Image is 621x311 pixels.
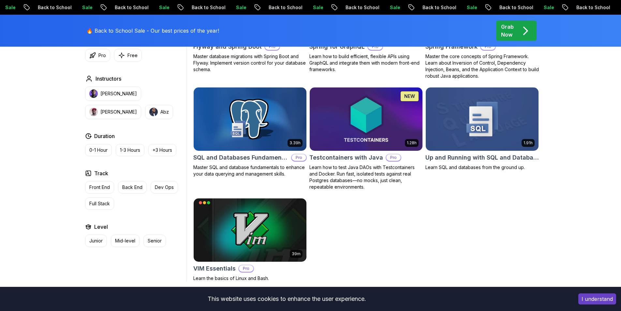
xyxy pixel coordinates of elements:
[404,93,415,100] p: NEW
[145,105,173,119] button: instructor imgAbz
[456,4,501,11] p: Back to School
[120,147,140,153] p: 1-3 Hours
[148,144,176,156] button: +3 Hours
[193,4,214,11] p: Sale
[193,42,262,51] h2: Flyway and Spring Boot
[309,53,423,73] p: Learn how to build efficient, flexible APIs using GraphQL and integrate them with modern front-en...
[85,235,107,247] button: Junior
[270,4,291,11] p: Sale
[501,23,514,39] p: Grab Now
[292,154,306,161] p: Pro
[309,87,423,190] a: Testcontainers with Java card1.28hNEWTestcontainers with JavaProLearn how to test Java DAOs with ...
[85,144,112,156] button: 0-1 Hour
[89,89,98,98] img: instructor img
[116,144,144,156] button: 1-3 Hours
[94,132,115,140] h2: Duration
[425,87,539,171] a: Up and Running with SQL and Databases card1.91hUp and Running with SQL and DatabasesLearn SQL and...
[239,265,253,272] p: Pro
[193,53,307,73] p: Master database migrations with Spring Boot and Flyway. Implement version control for your databa...
[386,154,401,161] p: Pro
[425,42,478,51] h2: Spring Framework
[347,4,368,11] p: Sale
[426,87,539,151] img: Up and Running with SQL and Databases card
[425,164,539,171] p: Learn SQL and databases from the ground up.
[578,4,599,11] p: Sale
[194,87,306,151] img: SQL and Databases Fundamentals card
[160,109,169,115] p: Abz
[118,181,147,194] button: Back End
[424,4,445,11] p: Sale
[309,42,365,51] h2: Spring for GraphQL
[72,4,116,11] p: Back to School
[114,49,142,62] button: Free
[292,251,301,257] p: 39m
[89,238,103,244] p: Junior
[39,4,60,11] p: Sale
[94,223,108,231] h2: Level
[309,164,423,190] p: Learn how to test Java DAOs with Testcontainers and Docker. Run fast, isolated tests against real...
[407,140,417,146] p: 1.28h
[100,90,137,97] p: [PERSON_NAME]
[111,235,140,247] button: Mid-level
[143,235,166,247] button: Senior
[86,27,219,35] p: 🔥 Back to School Sale - Our best prices of the year!
[122,184,142,191] p: Back End
[155,184,174,191] p: Dev Ops
[481,43,495,50] p: Pro
[193,164,307,177] p: Master SQL and database fundamentals to enhance your data querying and management skills.
[85,197,114,210] button: Full Stack
[265,43,279,50] p: Pro
[193,264,236,273] h2: VIM Essentials
[85,181,114,194] button: Front End
[193,198,307,282] a: VIM Essentials card39mVIM EssentialsProLearn the basics of Linux and Bash.
[85,105,141,119] button: instructor img[PERSON_NAME]
[578,293,616,304] button: Accept cookies
[309,153,383,162] h2: Testcontainers with Java
[153,147,172,153] p: +3 Hours
[149,108,158,116] img: instructor img
[310,87,422,151] img: Testcontainers with Java card
[148,238,162,244] p: Senior
[89,184,110,191] p: Front End
[96,75,121,83] h2: Instructors
[226,4,270,11] p: Back to School
[194,198,306,262] img: VIM Essentials card
[193,153,288,162] h2: SQL and Databases Fundamentals
[151,181,178,194] button: Dev Ops
[425,153,539,162] h2: Up and Running with SQL and Databases
[115,238,135,244] p: Mid-level
[425,53,539,79] p: Master the core concepts of Spring Framework. Learn about Inversion of Control, Dependency Inject...
[116,4,137,11] p: Sale
[89,108,98,116] img: instructor img
[89,200,110,207] p: Full Stack
[533,4,578,11] p: Back to School
[149,4,193,11] p: Back to School
[127,52,138,59] p: Free
[98,52,106,59] p: Pro
[379,4,424,11] p: Back to School
[94,169,108,177] h2: Track
[368,43,382,50] p: Pro
[85,49,110,62] button: Pro
[5,292,569,306] div: This website uses cookies to enhance the user experience.
[193,275,307,282] p: Learn the basics of Linux and Bash.
[193,87,307,177] a: SQL and Databases Fundamentals card3.39hSQL and Databases FundamentalsProMaster SQL and database ...
[85,86,141,101] button: instructor img[PERSON_NAME]
[501,4,522,11] p: Sale
[100,109,137,115] p: [PERSON_NAME]
[89,147,108,153] p: 0-1 Hour
[303,4,347,11] p: Back to School
[524,140,533,146] p: 1.91h
[289,140,301,146] p: 3.39h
